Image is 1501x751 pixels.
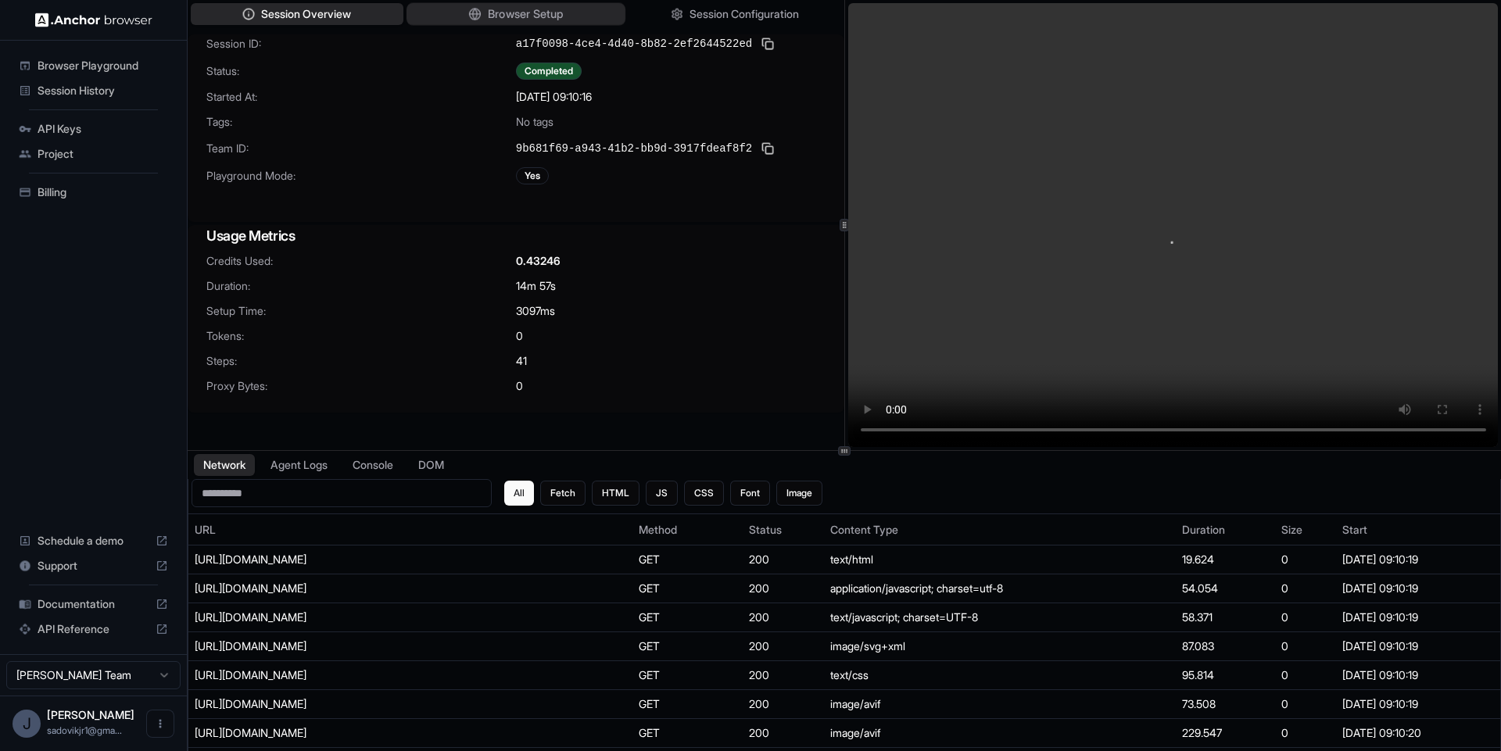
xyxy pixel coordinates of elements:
[195,522,626,538] div: URL
[1336,719,1500,748] td: [DATE] 09:10:20
[824,603,1176,632] td: text/javascript; charset=UTF-8
[1275,661,1335,690] td: 0
[206,168,516,184] span: Playground Mode:
[13,53,174,78] div: Browser Playground
[206,278,516,294] span: Duration:
[38,83,168,98] span: Session History
[730,481,770,506] button: Font
[1176,632,1276,661] td: 87.083
[195,581,429,596] div: https://cdn.jsdelivr.net/npm/@justinribeiro/lite-youtube@1.5.0/lite-youtube.js
[540,481,586,506] button: Fetch
[206,303,516,319] span: Setup Time:
[632,603,742,632] td: GET
[1176,690,1276,719] td: 73.508
[824,690,1176,719] td: image/avif
[632,574,742,603] td: GET
[13,617,174,642] div: API Reference
[409,454,453,476] button: DOM
[743,574,824,603] td: 200
[1176,574,1276,603] td: 54.054
[38,596,149,612] span: Documentation
[1342,522,1494,538] div: Start
[632,632,742,661] td: GET
[776,481,822,506] button: Image
[516,167,549,184] div: Yes
[646,481,678,506] button: JS
[1275,574,1335,603] td: 0
[824,719,1176,748] td: image/avif
[1176,603,1276,632] td: 58.371
[639,522,736,538] div: Method
[632,690,742,719] td: GET
[516,328,523,344] span: 0
[516,278,556,294] span: 14m 57s
[1336,603,1500,632] td: [DATE] 09:10:19
[632,661,742,690] td: GET
[206,328,516,344] span: Tokens:
[47,708,134,721] span: Jorge Sadovik
[516,378,523,394] span: 0
[516,63,582,80] div: Completed
[13,710,41,738] div: J
[206,353,516,369] span: Steps:
[1281,522,1329,538] div: Size
[592,481,639,506] button: HTML
[516,253,561,269] span: 0.43246
[38,146,168,162] span: Project
[1275,719,1335,748] td: 0
[343,454,403,476] button: Console
[1336,574,1500,603] td: [DATE] 09:10:19
[632,719,742,748] td: GET
[195,696,429,712] div: https://cdn.prod.website-files.com/66a9758d6ff3c6574ab997bf/677d3ddccbe11ffa4cc686aa_plugin-over....
[1275,632,1335,661] td: 0
[1336,632,1500,661] td: [DATE] 09:10:19
[743,719,824,748] td: 200
[749,522,818,538] div: Status
[824,632,1176,661] td: image/svg+xml
[38,121,168,137] span: API Keys
[146,710,174,738] button: Open menu
[632,545,742,574] td: GET
[824,545,1176,574] td: text/html
[743,690,824,719] td: 200
[516,303,555,319] span: 3097 ms
[261,454,337,476] button: Agent Logs
[13,116,174,141] div: API Keys
[690,6,799,22] span: Session Configuration
[206,225,826,247] h3: Usage Metrics
[516,36,752,52] span: a17f0098-4ce4-4d40-8b82-2ef2644522ed
[1176,661,1276,690] td: 95.814
[13,553,174,578] div: Support
[1336,661,1500,690] td: [DATE] 09:10:19
[824,574,1176,603] td: application/javascript; charset=utf-8
[38,58,168,73] span: Browser Playground
[1336,545,1500,574] td: [DATE] 09:10:19
[1176,545,1276,574] td: 19.624
[743,545,824,574] td: 200
[743,661,824,690] td: 200
[516,353,527,369] span: 41
[824,661,1176,690] td: text/css
[195,610,429,625] div: https://ajax.googleapis.com/ajax/libs/webfont/1.6.26/webfont.js
[1336,690,1500,719] td: [DATE] 09:10:19
[1275,603,1335,632] td: 0
[13,592,174,617] div: Documentation
[195,667,429,683] div: https://cdn.prod.website-files.com/66a9758d6ff3c6574ab997bf/css/perto-digital.webflow.shared.1a07...
[195,552,429,567] div: https://www.pertodigital.com.br/
[194,454,255,476] button: Network
[38,533,149,549] span: Schedule a demo
[1275,545,1335,574] td: 0
[206,89,516,105] span: Started At:
[38,621,149,637] span: API Reference
[743,603,824,632] td: 200
[206,114,516,130] span: Tags:
[516,141,752,156] span: 9b681f69-a943-41b2-bb9d-3917fdeaf8f2
[504,481,534,506] button: All
[1182,522,1270,538] div: Duration
[261,6,351,22] span: Session Overview
[684,481,724,506] button: CSS
[195,725,429,741] div: https://cdn.prod.website-files.com/66a9758d6ff3c6574ab997bf/677d3e5cfe92f5d148d94491_plugin-libra...
[38,558,149,574] span: Support
[516,114,553,130] span: No tags
[1176,719,1276,748] td: 229.547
